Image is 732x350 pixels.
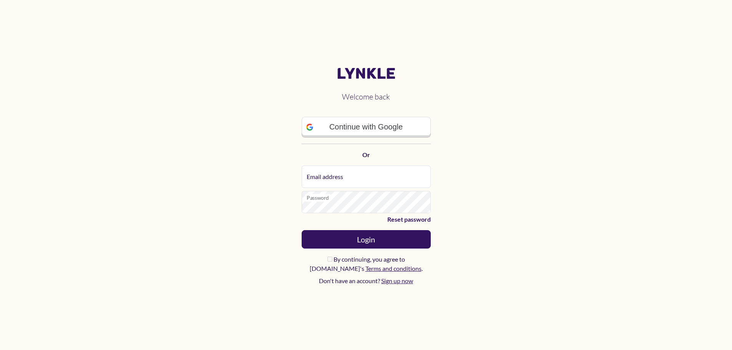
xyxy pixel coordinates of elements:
label: By continuing, you agree to [DOMAIN_NAME]'s . [302,255,431,273]
strong: Or [362,151,370,158]
a: Continue with Google [302,117,431,138]
input: By continuing, you agree to [DOMAIN_NAME]'s Terms and conditions. [327,257,332,262]
h2: Welcome back [302,86,431,108]
button: Login [302,230,431,249]
a: Lynkle [302,65,431,83]
a: Sign up now [381,277,413,284]
a: Terms and conditions [365,265,422,272]
a: Reset password [302,215,431,224]
p: Don't have an account? [302,276,431,285]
